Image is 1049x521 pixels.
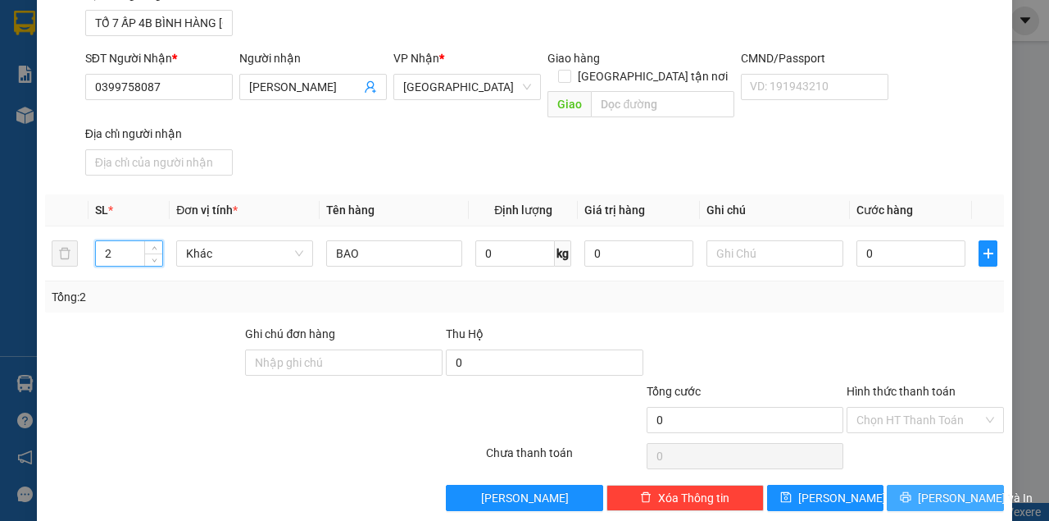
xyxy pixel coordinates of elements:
span: Cước hàng [856,203,913,217]
div: [PERSON_NAME] [14,34,180,53]
input: Dọc đường [591,91,733,117]
div: Người nhận [239,49,387,67]
span: Increase Value [144,241,162,254]
button: plus [979,240,997,267]
span: SL [95,203,108,217]
div: Địa chỉ người nhận [85,125,233,143]
span: down [149,255,159,265]
span: Giao hàng [547,52,600,65]
span: Định lượng [494,203,552,217]
span: Decrease Value [144,254,162,266]
span: Giao [547,91,591,117]
span: Thu Hộ [446,327,484,340]
span: printer [900,491,911,505]
span: kg [555,240,571,267]
div: Mỹ Long [14,14,180,34]
input: Địa chỉ của người gửi [85,10,233,36]
span: Gửi: [14,16,39,33]
span: Tổng cước [647,385,701,398]
div: Chưa thanh toán [484,444,645,473]
div: TỔ 42 ẤP [GEOGRAPHIC_DATA] [14,76,180,116]
th: Ghi chú [700,194,850,226]
div: TUYẾT NHI [192,51,358,71]
div: 0935634169 [14,53,180,76]
input: VD: Bàn, Ghế [326,240,463,267]
input: Địa chỉ của người nhận [85,149,233,176]
span: up [149,244,159,254]
div: [GEOGRAPHIC_DATA] [192,14,358,51]
button: [PERSON_NAME] [446,485,603,511]
span: [PERSON_NAME] và In [918,489,1033,507]
span: delete [640,491,652,505]
span: Sài Gòn [403,75,531,99]
span: VP Nhận [393,52,439,65]
div: Tổng: 2 [52,288,406,306]
input: Ghi chú đơn hàng [245,350,443,376]
span: Tên hàng [326,203,375,217]
span: plus [979,247,997,260]
span: save [780,491,792,505]
span: Xóa Thông tin [658,489,729,507]
span: [PERSON_NAME] [798,489,886,507]
button: delete [52,240,78,267]
span: [PERSON_NAME] [481,489,569,507]
span: Đơn vị tính [176,203,238,217]
label: Hình thức thanh toán [847,385,956,398]
span: Giá trị hàng [584,203,645,217]
div: SĐT Người Nhận [85,49,233,67]
span: user-add [364,80,377,94]
span: [GEOGRAPHIC_DATA] tận nơi [571,67,734,85]
button: save[PERSON_NAME] [767,485,884,511]
div: CMND/Passport [741,49,888,67]
input: 0 [584,240,693,267]
label: Ghi chú đơn hàng [245,327,335,340]
button: deleteXóa Thông tin [606,485,764,511]
span: Khác [186,241,303,266]
div: 0909468389 [192,71,358,94]
input: Ghi Chú [706,240,843,267]
span: Nhận: [192,14,231,31]
button: printer[PERSON_NAME] và In [887,485,1004,511]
